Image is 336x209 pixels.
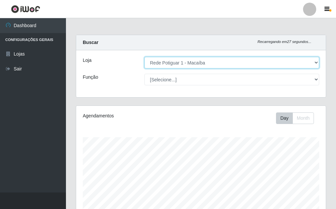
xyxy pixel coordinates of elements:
div: Toolbar with button groups [276,112,319,124]
div: First group [276,112,314,124]
img: CoreUI Logo [11,5,40,13]
strong: Buscar [83,40,98,45]
label: Loja [83,57,91,64]
label: Função [83,74,98,81]
button: Day [276,112,293,124]
button: Month [292,112,314,124]
i: Recarregando em 27 segundos... [258,40,311,44]
div: Agendamentos [83,112,175,119]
